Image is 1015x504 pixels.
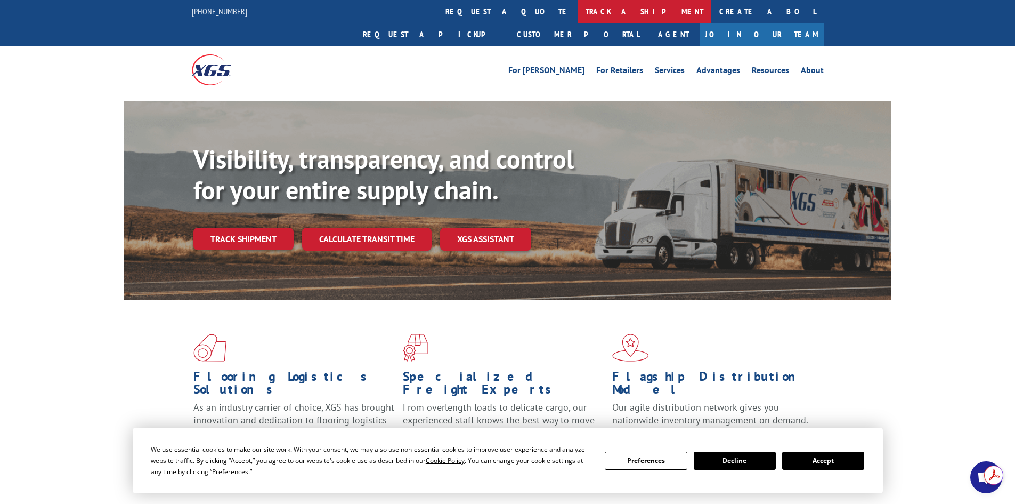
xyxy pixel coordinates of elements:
[193,142,574,206] b: Visibility, transparency, and control for your entire supply chain.
[151,444,592,477] div: We use essential cookies to make our site work. With your consent, we may also use non-essential ...
[193,334,226,362] img: xgs-icon-total-supply-chain-intelligence-red
[612,334,649,362] img: xgs-icon-flagship-distribution-model-red
[655,66,685,78] a: Services
[801,66,824,78] a: About
[212,467,248,476] span: Preferences
[355,23,509,46] a: Request a pickup
[403,334,428,362] img: xgs-icon-focused-on-flooring-red
[596,66,643,78] a: For Retailers
[193,370,395,401] h1: Flooring Logistics Solutions
[612,370,814,401] h1: Flagship Distribution Model
[696,66,740,78] a: Advantages
[970,461,1002,493] div: Open chat
[694,452,776,470] button: Decline
[192,6,247,17] a: [PHONE_NUMBER]
[302,228,432,251] a: Calculate transit time
[605,452,687,470] button: Preferences
[440,228,531,251] a: XGS ASSISTANT
[612,401,808,426] span: Our agile distribution network gives you nationwide inventory management on demand.
[193,401,394,439] span: As an industry carrier of choice, XGS has brought innovation and dedication to flooring logistics...
[403,401,604,449] p: From overlength loads to delicate cargo, our experienced staff knows the best way to move your fr...
[782,452,864,470] button: Accept
[403,370,604,401] h1: Specialized Freight Experts
[752,66,789,78] a: Resources
[508,66,584,78] a: For [PERSON_NAME]
[193,228,294,250] a: Track shipment
[133,428,883,493] div: Cookie Consent Prompt
[647,23,700,46] a: Agent
[509,23,647,46] a: Customer Portal
[426,456,465,465] span: Cookie Policy
[700,23,824,46] a: Join Our Team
